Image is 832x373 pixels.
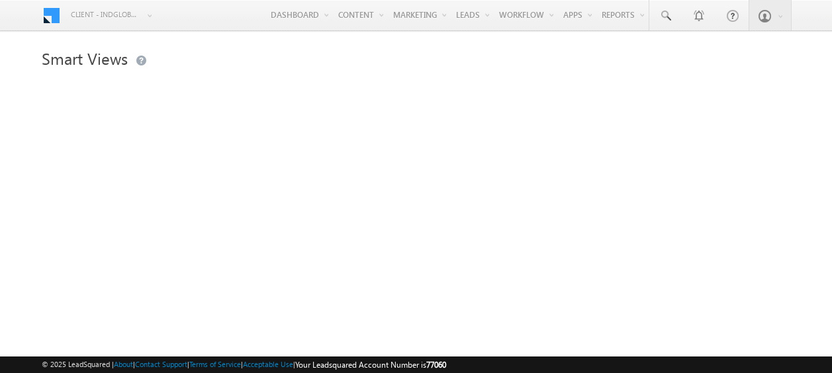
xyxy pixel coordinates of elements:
[189,360,241,368] a: Terms of Service
[42,358,446,371] span: © 2025 LeadSquared | | | | |
[135,360,187,368] a: Contact Support
[426,360,446,370] span: 77060
[42,48,128,69] span: Smart Views
[114,360,133,368] a: About
[71,8,140,21] span: Client - indglobal1 (77060)
[295,360,446,370] span: Your Leadsquared Account Number is
[243,360,293,368] a: Acceptable Use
